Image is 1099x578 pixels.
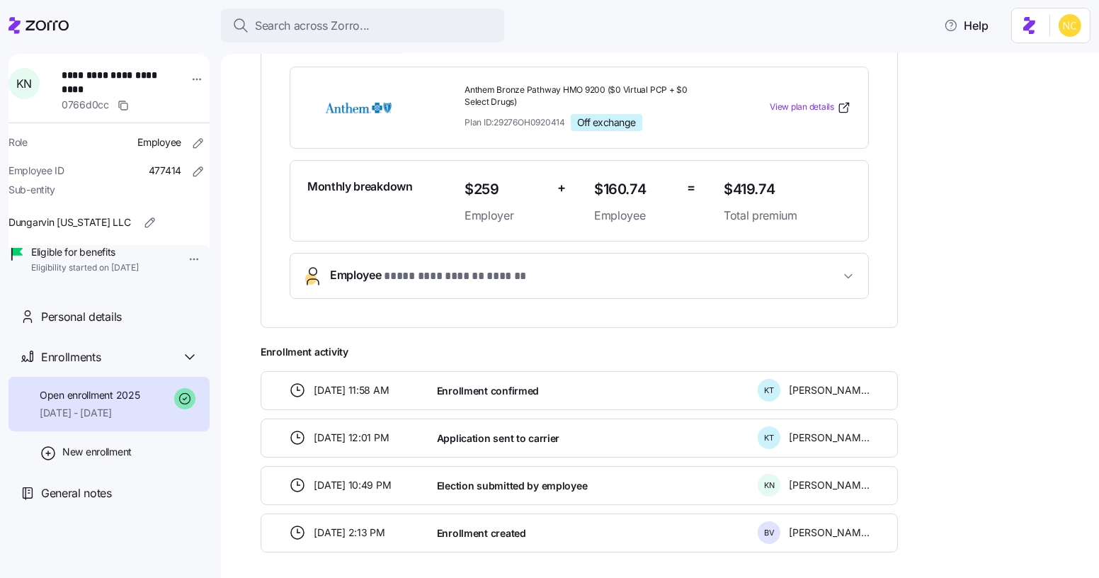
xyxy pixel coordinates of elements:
span: Eligible for benefits [31,245,139,259]
span: [PERSON_NAME] [789,431,870,445]
span: Enrollment confirmed [437,384,539,398]
span: $259 [465,178,546,201]
span: Anthem Bronze Pathway HMO 9200 ($0 Virtual PCP + $0 Select Drugs) [465,84,712,108]
span: Election submitted by employee [437,479,588,493]
span: [PERSON_NAME] [PERSON_NAME] [789,478,870,492]
span: Monthly breakdown [307,178,413,195]
span: Plan ID: 29276OH0920414 [465,116,565,128]
span: [DATE] 12:01 PM [314,431,389,445]
span: Sub-entity [8,183,55,197]
span: [PERSON_NAME] [789,526,870,540]
span: Enrollment activity [261,345,898,359]
span: K T [764,387,774,395]
span: Role [8,135,28,149]
span: Search across Zorro... [255,17,370,35]
span: K T [764,434,774,442]
span: $160.74 [594,178,676,201]
span: Employee [594,207,676,225]
span: $419.74 [724,178,851,201]
span: [DATE] - [DATE] [40,406,139,420]
button: Help [933,11,1000,40]
span: Eligibility started on [DATE] [31,262,139,274]
span: [PERSON_NAME] [789,383,870,397]
span: [DATE] 10:49 PM [314,478,392,492]
span: Enrollment created [437,526,526,540]
span: New enrollment [62,445,132,459]
span: Dungarvin [US_STATE] LLC [8,215,130,229]
button: Search across Zorro... [221,8,504,42]
span: General notes [41,484,112,502]
span: K N [16,78,32,89]
span: [DATE] 2:13 PM [314,526,385,540]
span: 477414 [149,164,181,178]
span: View plan details [770,101,834,114]
span: Employee [137,135,181,149]
a: View plan details [770,101,851,115]
span: Off exchange [577,116,636,129]
span: Enrollments [41,348,101,366]
span: B V [764,529,775,537]
span: 0766d0cc [62,98,109,112]
img: Anthem [307,91,409,124]
span: Help [944,17,989,34]
span: Personal details [41,308,122,326]
span: = [687,178,695,198]
span: Open enrollment 2025 [40,388,139,402]
span: Total premium [724,207,851,225]
span: [DATE] 11:58 AM [314,383,389,397]
span: Employee ID [8,164,64,178]
img: e03b911e832a6112bf72643c5874f8d8 [1059,14,1081,37]
span: K N [764,482,775,489]
span: Application sent to carrier [437,431,559,446]
span: + [557,178,566,198]
span: Employer [465,207,546,225]
span: Employee [330,266,549,285]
